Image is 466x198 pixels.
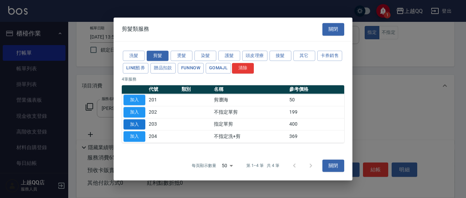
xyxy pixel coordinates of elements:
[212,94,288,106] td: 剪瀏海
[288,130,344,143] td: 369
[293,51,315,61] button: 其它
[317,51,343,61] button: 卡券銷售
[123,131,145,142] button: 加入
[123,95,145,105] button: 加入
[123,107,145,117] button: 加入
[147,106,180,118] td: 202
[171,51,192,61] button: 燙髮
[147,51,169,61] button: 剪髮
[288,118,344,130] td: 400
[242,51,267,61] button: 頭皮理療
[122,26,149,33] span: 剪髮類服務
[212,85,288,94] th: 名稱
[123,63,148,74] button: LINE酷券
[206,63,231,74] button: GOMAJL
[147,130,180,143] td: 204
[122,76,344,82] p: 4 筆服務
[218,51,240,61] button: 護髮
[192,163,216,169] p: 每頁顯示數量
[232,63,254,74] button: 清除
[288,106,344,118] td: 199
[147,118,180,130] td: 203
[194,51,216,61] button: 染髮
[123,51,145,61] button: 洗髮
[180,85,213,94] th: 類別
[147,85,180,94] th: 代號
[212,130,288,143] td: 不指定洗+剪
[123,119,145,130] button: 加入
[322,23,344,36] button: 關閉
[212,106,288,118] td: 不指定單剪
[219,156,235,175] div: 50
[246,163,279,169] p: 第 1–4 筆 共 4 筆
[288,85,344,94] th: 參考價格
[288,94,344,106] td: 50
[150,63,176,74] button: 贈品扣款
[270,51,291,61] button: 接髮
[147,94,180,106] td: 201
[322,159,344,172] button: 關閉
[212,118,288,130] td: 指定單剪
[178,63,204,74] button: FUNNOW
